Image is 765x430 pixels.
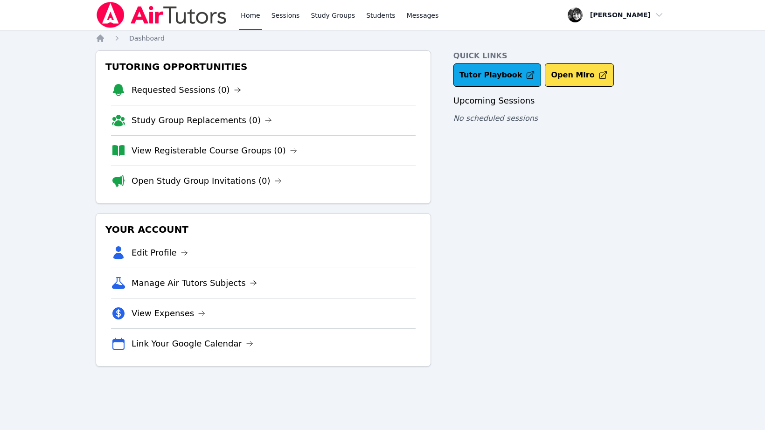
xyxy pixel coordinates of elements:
[104,58,423,75] h3: Tutoring Opportunities
[453,50,669,62] h4: Quick Links
[453,114,538,123] span: No scheduled sessions
[96,2,228,28] img: Air Tutors
[545,63,613,87] button: Open Miro
[96,34,669,43] nav: Breadcrumb
[407,11,439,20] span: Messages
[132,307,205,320] a: View Expenses
[132,246,188,259] a: Edit Profile
[132,337,253,350] a: Link Your Google Calendar
[132,144,297,157] a: View Registerable Course Groups (0)
[453,63,542,87] a: Tutor Playbook
[104,221,423,238] h3: Your Account
[132,174,282,187] a: Open Study Group Invitations (0)
[132,277,257,290] a: Manage Air Tutors Subjects
[132,114,272,127] a: Study Group Replacements (0)
[129,35,165,42] span: Dashboard
[453,94,669,107] h3: Upcoming Sessions
[129,34,165,43] a: Dashboard
[132,83,241,97] a: Requested Sessions (0)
